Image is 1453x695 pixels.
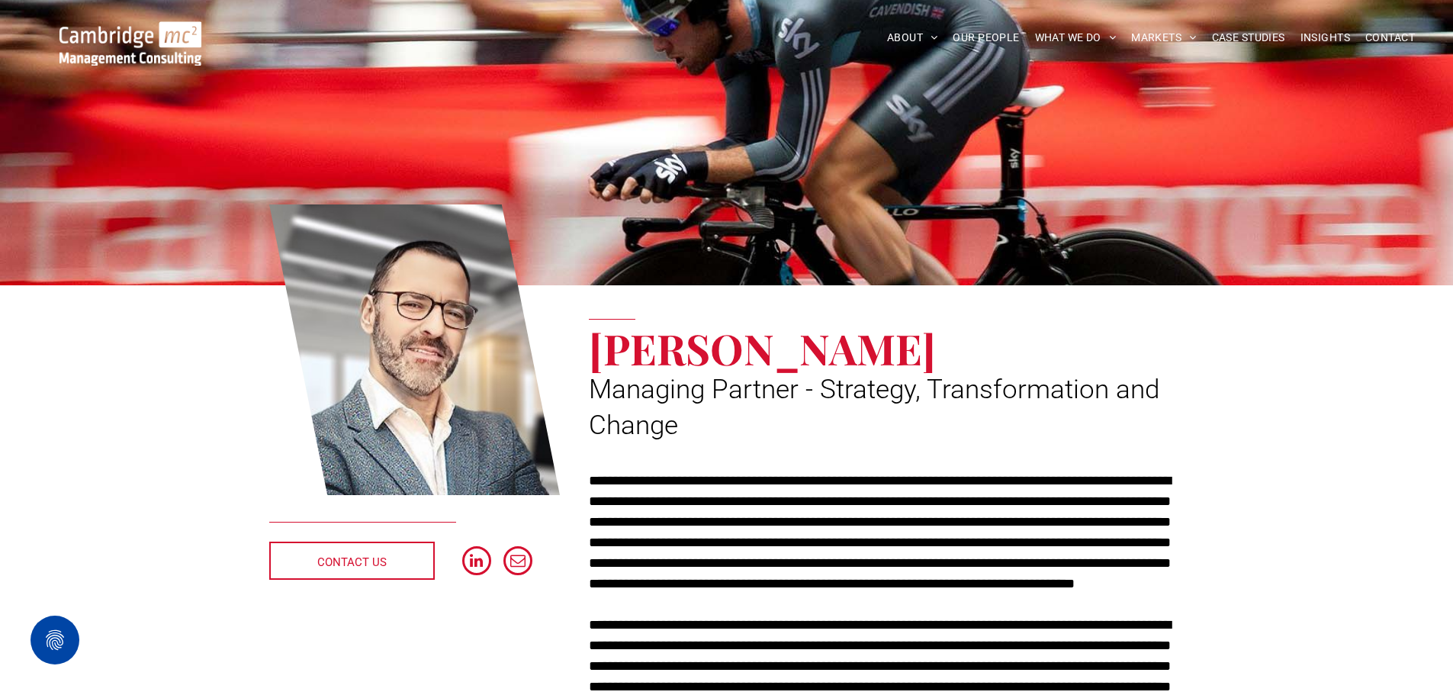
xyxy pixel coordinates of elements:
span: [PERSON_NAME] [589,320,936,376]
a: CONTACT [1358,26,1422,50]
span: Managing Partner - Strategy, Transformation and Change [589,374,1159,441]
a: OUR PEOPLE [945,26,1027,50]
span: CONTACT US [317,543,387,581]
a: linkedin [462,546,491,579]
a: Mauro Mortali | Managing Partner - Strategy | Cambridge Management Consulting [269,202,561,498]
img: Go to Homepage [59,21,201,66]
a: MARKETS [1124,26,1204,50]
a: CASE STUDIES [1204,26,1293,50]
a: WHAT WE DO [1027,26,1124,50]
a: Your Business Transformed | Cambridge Management Consulting [59,24,201,40]
a: INSIGHTS [1293,26,1358,50]
a: ABOUT [879,26,946,50]
a: CONTACT US [269,542,435,580]
a: email [503,546,532,579]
